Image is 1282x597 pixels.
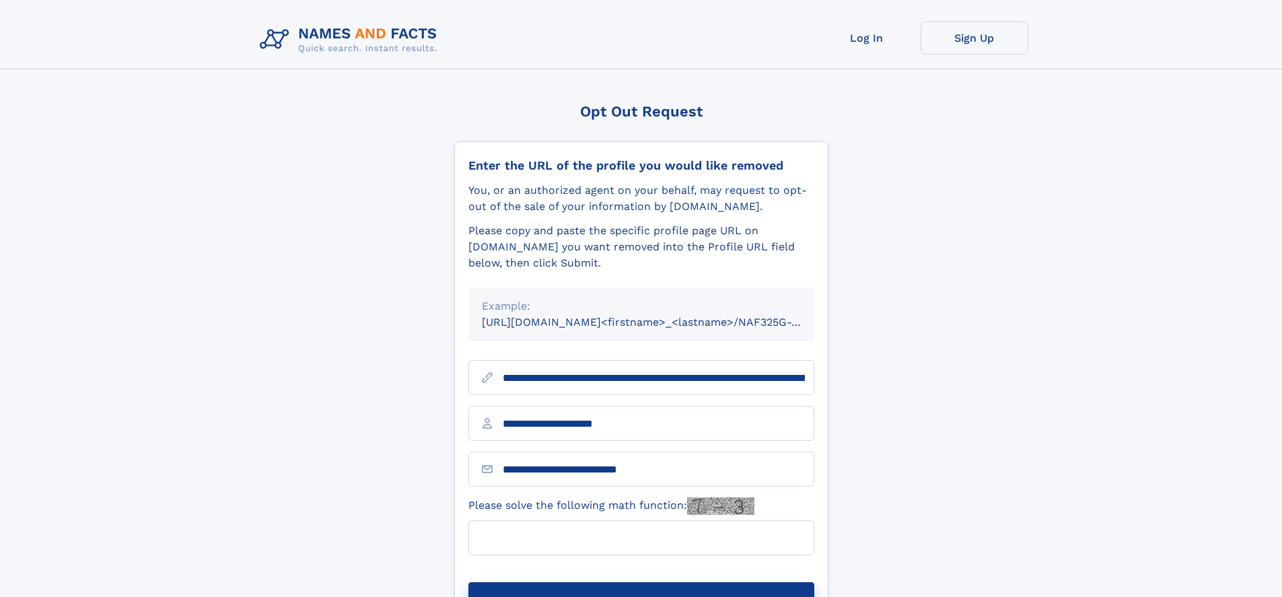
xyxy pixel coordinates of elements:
div: Please copy and paste the specific profile page URL on [DOMAIN_NAME] you want removed into the Pr... [468,223,814,271]
div: You, or an authorized agent on your behalf, may request to opt-out of the sale of your informatio... [468,182,814,215]
a: Sign Up [921,22,1028,55]
label: Please solve the following math function: [468,497,754,515]
div: Opt Out Request [454,103,828,120]
small: [URL][DOMAIN_NAME]<firstname>_<lastname>/NAF325G-xxxxxxxx [482,316,840,328]
div: Enter the URL of the profile you would like removed [468,158,814,173]
a: Log In [813,22,921,55]
div: Example: [482,298,801,314]
img: Logo Names and Facts [254,22,448,58]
